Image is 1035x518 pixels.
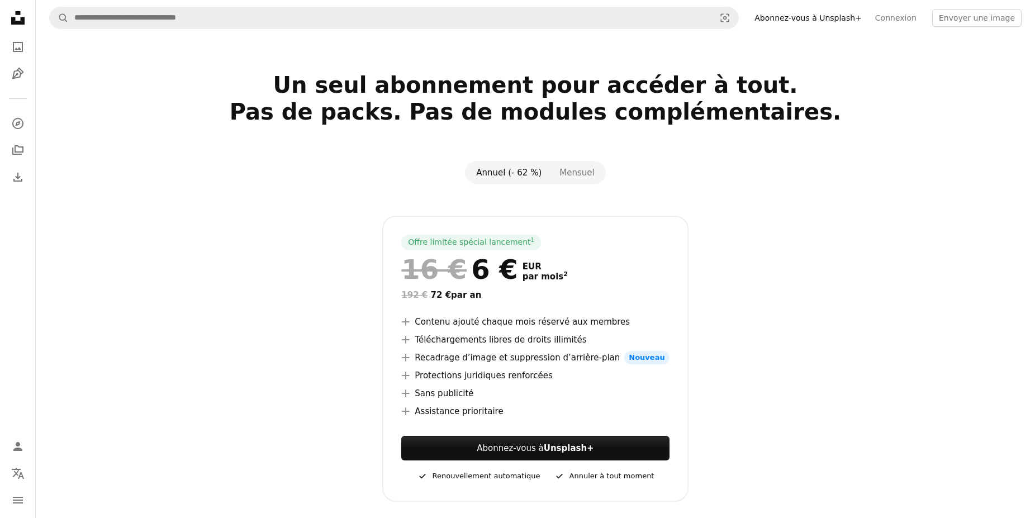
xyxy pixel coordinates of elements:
span: 16 € [401,255,467,284]
li: Contenu ajouté chaque mois réservé aux membres [401,315,669,329]
li: Recadrage d’image et suppression d’arrière-plan [401,351,669,364]
span: 192 € [401,290,428,300]
a: Connexion [868,9,923,27]
button: Recherche de visuels [711,7,738,28]
button: Annuel (- 62 %) [467,163,550,182]
li: Sans publicité [401,387,669,400]
a: Accueil — Unsplash [7,7,29,31]
button: Menu [7,489,29,511]
li: Protections juridiques renforcées [401,369,669,382]
button: Rechercher sur Unsplash [50,7,69,28]
div: Offre limitée spécial lancement [401,235,541,250]
strong: Unsplash+ [544,443,594,453]
li: Téléchargements libres de droits illimités [401,333,669,346]
a: Explorer [7,112,29,135]
sup: 1 [531,236,535,243]
a: Photos [7,36,29,58]
form: Rechercher des visuels sur tout le site [49,7,739,29]
a: Illustrations [7,63,29,85]
div: 6 € [401,255,517,284]
a: Collections [7,139,29,161]
a: Abonnez-vous à Unsplash+ [748,9,868,27]
div: 72 € par an [401,288,669,302]
div: Renouvellement automatique [417,469,540,483]
button: Mensuel [550,163,603,182]
span: par mois [523,272,568,282]
li: Assistance prioritaire [401,405,669,418]
div: Annuler à tout moment [554,469,654,483]
sup: 2 [563,270,568,278]
button: Abonnez-vous àUnsplash+ [401,436,669,460]
span: Nouveau [624,351,669,364]
button: Langue [7,462,29,484]
a: 1 [529,237,537,248]
a: 2 [561,272,570,282]
button: Envoyer une image [932,9,1022,27]
h2: Un seul abonnement pour accéder à tout. Pas de packs. Pas de modules complémentaires. [175,72,895,152]
a: Connexion / S’inscrire [7,435,29,458]
a: Historique de téléchargement [7,166,29,188]
span: EUR [523,262,568,272]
